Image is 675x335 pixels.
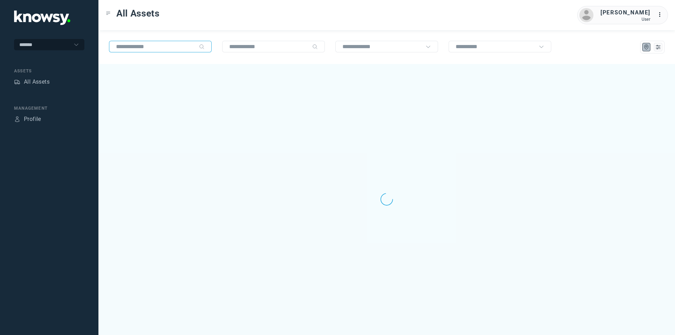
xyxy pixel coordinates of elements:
div: List [655,44,661,50]
div: User [600,17,650,22]
img: Application Logo [14,11,70,25]
div: Assets [14,79,20,85]
tspan: ... [658,12,665,17]
div: Map [643,44,650,50]
div: Search [312,44,318,50]
img: avatar.png [579,8,593,22]
a: ProfileProfile [14,115,41,123]
div: : [657,11,666,19]
div: [PERSON_NAME] [600,8,650,17]
div: Assets [14,68,84,74]
span: All Assets [116,7,160,20]
a: AssetsAll Assets [14,78,50,86]
div: : [657,11,666,20]
div: All Assets [24,78,50,86]
div: Profile [14,116,20,122]
div: Management [14,105,84,111]
div: Search [199,44,205,50]
div: Toggle Menu [106,11,111,16]
div: Profile [24,115,41,123]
